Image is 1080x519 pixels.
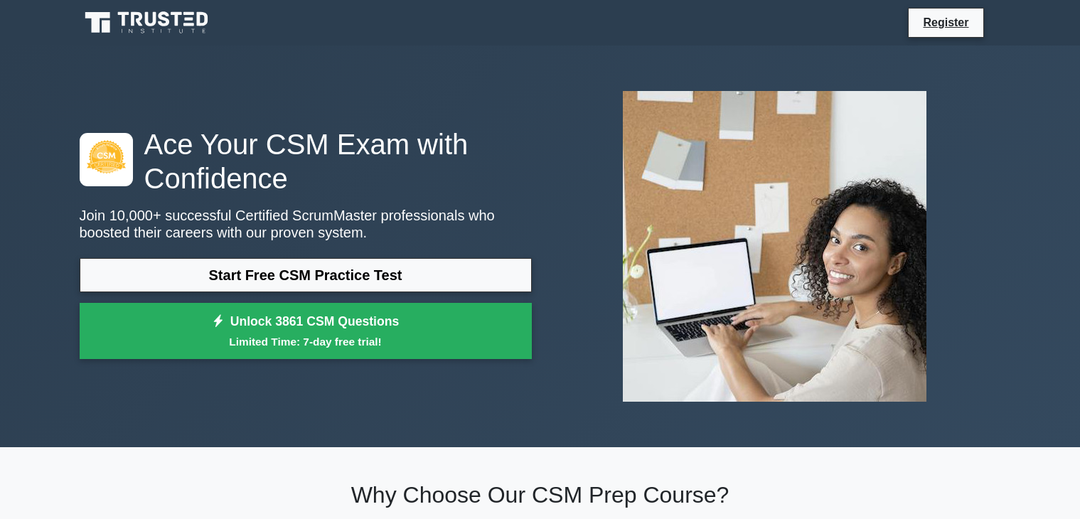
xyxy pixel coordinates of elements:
p: Join 10,000+ successful Certified ScrumMaster professionals who boosted their careers with our pr... [80,207,532,241]
a: Start Free CSM Practice Test [80,258,532,292]
a: Unlock 3861 CSM QuestionsLimited Time: 7-day free trial! [80,303,532,360]
a: Register [914,14,977,31]
h2: Why Choose Our CSM Prep Course? [80,481,1001,508]
small: Limited Time: 7-day free trial! [97,333,514,350]
h1: Ace Your CSM Exam with Confidence [80,127,532,196]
